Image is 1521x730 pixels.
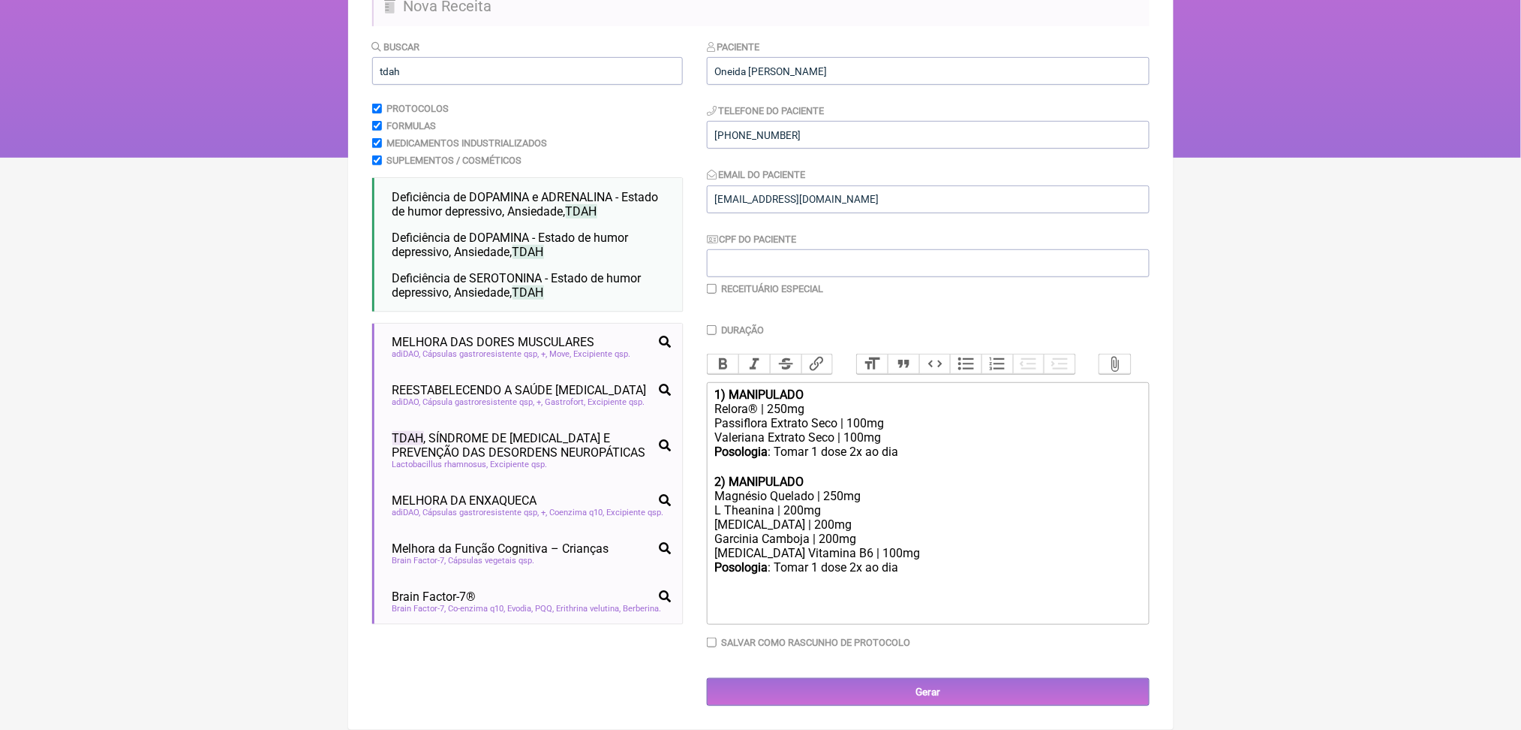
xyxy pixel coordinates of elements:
[536,604,555,614] span: PQQ
[707,41,760,53] label: Paciente
[707,678,1150,706] input: Gerar
[386,120,436,131] label: Formulas
[738,354,770,374] button: Italic
[392,556,446,566] span: Brain Factor-7
[392,231,629,259] span: Deficiência de DOPAMINA - Estado de humor depressivo, Ansiedade,
[491,460,548,469] span: Excipiente qsp
[550,349,572,359] span: Move
[392,460,488,469] span: Lactobacillus rhamnosus
[423,349,540,359] span: Cápsulas gastroresistente qsp
[574,349,631,359] span: Excipiente qsp
[557,604,621,614] span: Erithrina velutina
[714,402,1141,416] div: Relora® | 250mg
[392,541,609,556] span: Melhora da Função Cognitiva – Crianças
[707,234,797,245] label: CPF do Paciente
[714,430,1141,445] div: Valeriana Extrato Seco | 100mg
[372,57,683,85] input: exemplo: emagrecimento, ansiedade
[714,475,804,489] strong: 2) MANIPULADO
[423,397,535,407] span: Cápsula gastroresistente qsp
[708,354,739,374] button: Bold
[919,354,951,374] button: Code
[513,245,544,259] span: TDAH
[714,503,1141,517] div: L Theanina | 200mg
[714,445,768,459] strong: Posologia
[707,105,825,116] label: Telefone do Paciente
[801,354,833,374] button: Link
[449,556,535,566] span: Cápsulas vegetais qsp
[542,349,548,359] span: +
[392,271,642,300] span: Deficiência de SEROTONINA - Estado de humor depressivo, Ansiedade,
[392,493,537,508] span: MELHORA DA ENXAQUECA
[566,204,597,219] span: TDAH
[714,489,1141,503] div: Magnésio Quelado | 250mg
[392,383,647,397] span: REESTABELECENDO A SAÚDE [MEDICAL_DATA]
[508,604,534,614] span: Evodia
[857,354,888,374] button: Heading
[392,397,421,407] span: adiDAO
[714,560,1141,590] div: : Tomar 1 dose 2x ao dia ㅤ
[386,155,522,166] label: Suplementos / Cosméticos
[607,508,664,517] span: Excipiente qsp
[714,560,768,575] strong: Posologia
[392,190,659,219] span: Deficiência de DOPAMINA e ADRENALINA - Estado de humor depressivo, Ansiedade,
[714,532,1141,546] div: Garcinia Camboja | 200mg
[707,169,806,180] label: Email do Paciente
[950,354,981,374] button: Bullets
[546,397,586,407] span: Gastrofort
[721,324,764,336] label: Duração
[392,349,421,359] span: adiDAO
[888,354,919,374] button: Quote
[386,137,547,149] label: Medicamentos Industrializados
[449,604,506,614] span: Co-enzima q10
[714,416,1141,430] div: Passiflora Extrato Seco | 100mg
[1099,354,1131,374] button: Attach Files
[714,517,1141,532] div: [MEDICAL_DATA] | 200mg
[714,445,1141,475] div: : Tomar 1 dose 2x ao dia ㅤ
[392,335,595,349] span: MELHORA DAS DORES MUSCULARES
[714,546,1141,560] div: [MEDICAL_DATA] Vitamina B6 | 100mg
[721,637,910,648] label: Salvar como rascunho de Protocolo
[537,397,543,407] span: +
[392,431,653,460] span: , SÍNDROME DE [MEDICAL_DATA] E PREVENÇÃO DAS DESORDENS NEUROPÁTICAS
[1044,354,1075,374] button: Increase Level
[1013,354,1045,374] button: Decrease Level
[392,431,424,445] span: TDAH
[550,508,605,517] span: Coenzima q10
[392,604,446,614] span: Brain Factor-7
[423,508,540,517] span: Cápsulas gastroresistente qsp
[513,285,544,300] span: TDAH
[392,508,421,517] span: adiDAO
[981,354,1013,374] button: Numbers
[386,103,449,114] label: Protocolos
[721,283,823,294] label: Receituário Especial
[624,604,662,614] span: Berberina
[392,590,476,604] span: Brain Factor-7®
[714,388,804,402] strong: 1) MANIPULADO
[770,354,801,374] button: Strikethrough
[372,41,420,53] label: Buscar
[542,508,548,517] span: +
[588,397,645,407] span: Excipiente qsp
